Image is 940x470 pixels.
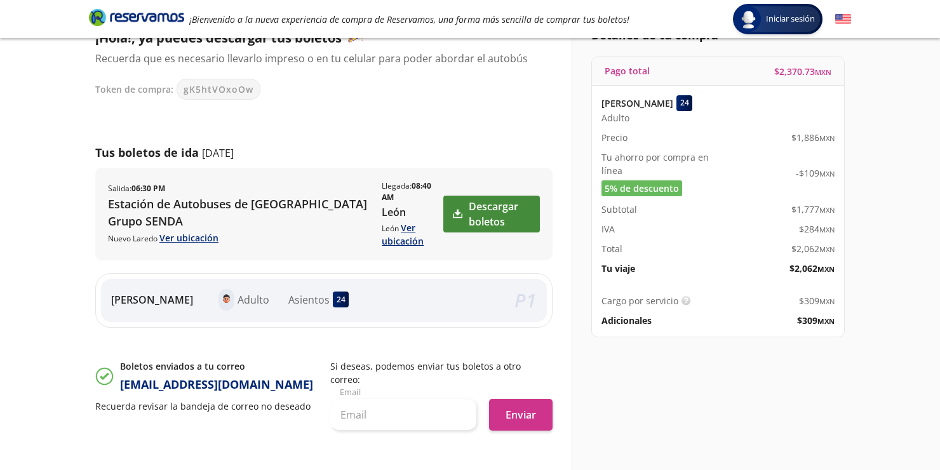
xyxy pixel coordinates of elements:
[796,166,835,180] span: -$ 109
[761,13,820,25] span: Iniciar sesión
[789,262,835,275] span: $ 2,062
[443,196,540,232] a: Descargar boletos
[108,196,369,230] p: Estación de Autobuses de [GEOGRAPHIC_DATA] Grupo SENDA
[819,245,835,254] small: MXN
[184,83,253,96] span: gK5htVOxoOw
[601,314,652,327] p: Adicionales
[835,11,851,27] button: English
[131,183,165,194] b: 06:30 PM
[288,292,330,307] p: Asientos
[89,8,184,27] i: Brand Logo
[799,222,835,236] span: $ 284
[382,180,431,203] b: 08:40 AM
[382,180,442,203] p: Llegada :
[111,292,193,307] p: [PERSON_NAME]
[819,205,835,215] small: MXN
[819,169,835,178] small: MXN
[791,203,835,216] span: $ 1,777
[601,242,622,255] p: Total
[774,65,831,78] span: $ 2,370.73
[601,203,637,216] p: Subtotal
[601,222,615,236] p: IVA
[819,133,835,143] small: MXN
[382,222,424,247] a: Ver ubicación
[95,51,540,66] p: Recuerda que es necesario llevarlo impreso o en tu celular para poder abordar el autobús
[95,144,199,161] p: Tus boletos de ida
[120,359,313,373] p: Boletos enviados a tu correo
[601,294,678,307] p: Cargo por servicio
[159,232,218,244] a: Ver ubicación
[817,316,835,326] small: MXN
[601,97,673,110] p: [PERSON_NAME]
[799,294,835,307] span: $ 309
[202,145,234,161] p: [DATE]
[817,264,835,274] small: MXN
[108,231,369,245] p: Nuevo Laredo
[120,376,313,393] p: [EMAIL_ADDRESS][DOMAIN_NAME]
[605,182,679,195] span: 5% de descuento
[815,67,831,77] small: MXN
[866,396,927,457] iframe: Messagebird Livechat Widget
[489,399,553,431] button: Enviar
[189,13,629,25] em: ¡Bienvenido a la nueva experiencia de compra de Reservamos, una forma más sencilla de comprar tus...
[605,64,650,77] p: Pago total
[330,399,476,431] input: Email
[791,242,835,255] span: $ 2,062
[333,292,349,307] div: 24
[791,131,835,144] span: $ 1,886
[382,205,442,220] p: León
[601,111,629,124] span: Adulto
[382,221,442,248] p: León
[95,83,173,96] p: Token de compra:
[89,8,184,30] a: Brand Logo
[238,292,269,307] p: Adulto
[514,287,537,313] em: P 1
[676,95,692,111] div: 24
[330,359,553,386] p: Si deseas, podemos enviar tus boletos a otro correo:
[819,297,835,306] small: MXN
[95,399,318,413] p: Recuerda revisar la bandeja de correo no deseado
[601,151,718,177] p: Tu ahorro por compra en línea
[601,262,635,275] p: Tu viaje
[601,131,628,144] p: Precio
[819,225,835,234] small: MXN
[797,314,835,327] span: $ 309
[108,183,165,194] p: Salida :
